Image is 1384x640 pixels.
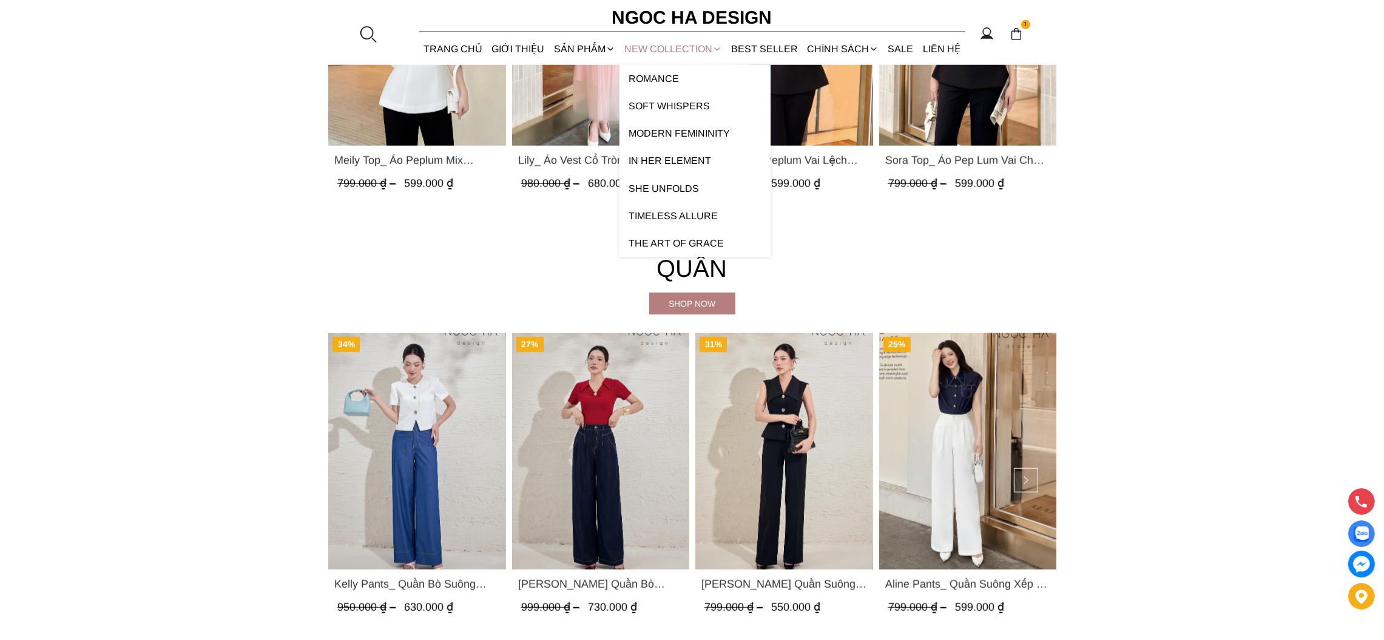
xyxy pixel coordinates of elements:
a: BEST SELLER [727,33,803,65]
a: Link to Lily_ Áo Vest Cổ Tròn Tay Lừng Mix Chân Váy Lưới Màu Hồng A1082+CV140 [518,152,683,169]
div: Chính sách [803,33,883,65]
a: Product image - Kelly Pants_ Quần Bò Suông Màu Xanh Q066 [328,333,506,570]
span: 799.000 ₫ [888,601,949,613]
span: 630.000 ₫ [404,601,453,613]
span: 599.000 ₫ [954,601,1004,613]
span: 950.000 ₫ [337,601,399,613]
a: NEW COLLECTION [619,33,726,65]
span: [PERSON_NAME] Quần Suông Trắng Q059 [701,576,867,593]
span: Sora Top_ Áo Pep Lum Vai Chờm Đính Cúc 2 Bên Màu Đen A1081 [885,152,1050,169]
a: GIỚI THIỆU [487,33,549,65]
span: 980.000 ₫ [521,177,582,189]
span: 730.000 ₫ [587,601,636,613]
a: Link to Ara Top_ Áo Peplum Vai Lệch Đính Cúc Màu Đen A1084 [701,152,867,169]
img: Display image [1354,526,1369,542]
span: Kelly Pants_ Quần Bò Suông Màu Xanh Q066 [334,576,500,593]
span: Meily Top_ Áo Peplum Mix Choàng Vai Vải Tơ Màu Trắng A1086 [334,152,500,169]
a: ROMANCE [619,65,771,92]
span: Lily_ Áo Vest Cổ Tròn Tay Lừng Mix Chân Váy Lưới Màu Hồng A1082+CV140 [518,152,683,169]
a: Modern Femininity [619,120,771,147]
div: SẢN PHẨM [549,33,619,65]
a: Product image - Lara Pants_ Quần Suông Trắng Q059 [695,333,873,570]
a: LIÊN HỆ [918,33,965,65]
a: Ngoc Ha Design [601,3,783,32]
div: Shop now [649,297,735,310]
span: Aline Pants_ Quần Suông Xếp Ly Mềm Q063 [885,576,1050,593]
h4: Quần [328,249,1056,288]
span: [PERSON_NAME] Quần Bò Suông Xếp LY Màu Xanh Đậm Q065 [518,576,683,593]
a: Link to Meily Top_ Áo Peplum Mix Choàng Vai Vải Tơ Màu Trắng A1086 [334,152,500,169]
span: 1 [1021,20,1031,30]
a: SALE [883,33,918,65]
span: 599.000 ₫ [771,177,820,189]
a: In Her Element [619,147,771,174]
a: Link to Kelly Pants_ Quần Bò Suông Màu Xanh Q066 [334,576,500,593]
a: Soft Whispers [619,92,771,120]
span: 680.000 ₫ [587,177,636,189]
span: 799.000 ₫ [888,177,949,189]
a: Product image - Aline Pants_ Quần Suông Xếp Ly Mềm Q063 [879,333,1056,570]
a: Display image [1348,520,1375,547]
span: 599.000 ₫ [954,177,1004,189]
div: The Art Of Grace [619,230,771,257]
a: Link to Aline Pants_ Quần Suông Xếp Ly Mềm Q063 [885,576,1050,593]
a: messenger [1348,551,1375,577]
a: Timeless Allure [619,202,771,230]
a: Link to Kaytlyn Pants_ Quần Bò Suông Xếp LY Màu Xanh Đậm Q065 [518,576,683,593]
a: Link to Lara Pants_ Quần Suông Trắng Q059 [701,576,867,593]
span: 550.000 ₫ [771,601,820,613]
span: Ara Top_ Áo Peplum Vai Lệch Đính Cúc Màu Đen A1084 [701,152,867,169]
img: img-CART-ICON-ksit0nf1 [1010,27,1023,41]
a: Link to Sora Top_ Áo Pep Lum Vai Chờm Đính Cúc 2 Bên Màu Đen A1081 [885,152,1050,169]
span: 799.000 ₫ [337,177,399,189]
span: 799.000 ₫ [704,601,766,613]
a: TRANG CHỦ [419,33,487,65]
span: 599.000 ₫ [404,177,453,189]
span: 999.000 ₫ [521,601,582,613]
a: Shop now [649,293,735,315]
a: SHE UNFOLDS [619,175,771,202]
a: Product image - Kaytlyn Pants_ Quần Bò Suông Xếp LY Màu Xanh Đậm Q065 [511,333,689,570]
